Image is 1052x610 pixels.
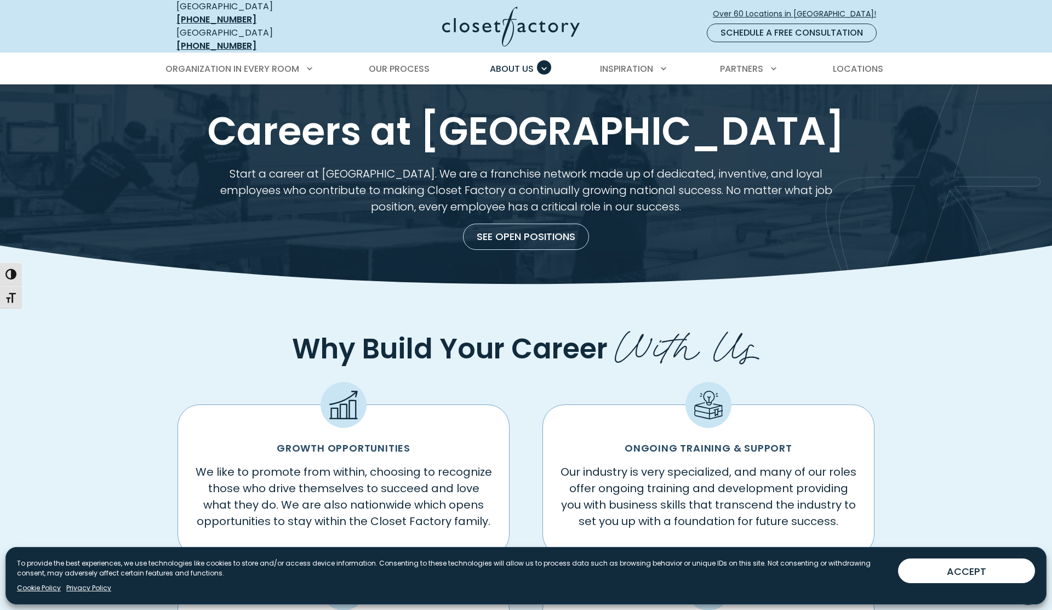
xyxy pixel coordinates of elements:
a: Cookie Policy [17,583,61,593]
span: About Us [490,62,534,75]
span: Organization in Every Room [165,62,299,75]
a: Schedule a Free Consultation [707,24,877,42]
a: Privacy Policy [66,583,111,593]
p: To provide the best experiences, we use technologies like cookies to store and/or access device i... [17,558,889,578]
button: ACCEPT [898,558,1035,583]
a: See Open Positions [463,224,589,250]
nav: Primary Menu [158,54,894,84]
span: Over 60 Locations in [GEOGRAPHIC_DATA]! [713,8,885,20]
h3: Ongoing Training & Support [625,442,792,455]
div: [GEOGRAPHIC_DATA] [176,26,335,53]
p: Start a career at [GEOGRAPHIC_DATA]. We are a franchise network made up of dedicated, inventive, ... [204,166,848,215]
a: Over 60 Locations in [GEOGRAPHIC_DATA]! [712,4,885,24]
span: Inspiration [600,62,653,75]
a: [PHONE_NUMBER] [176,39,256,52]
a: [PHONE_NUMBER] [176,13,256,26]
span: Partners [720,62,763,75]
p: Our industry is very specialized, and many of our roles offer ongoing training and development pr... [558,464,859,529]
span: Why Build Your Career [292,329,608,368]
span: Our Process [369,62,430,75]
h3: Growth Opportunities [277,442,410,455]
p: We like to promote from within, choosing to recognize those who drive themselves to succeed and l... [193,464,494,529]
h1: Careers at [GEOGRAPHIC_DATA] [174,111,878,152]
span: With Us [615,313,760,372]
img: Closet Factory Logo [442,7,580,47]
span: Locations [833,62,883,75]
